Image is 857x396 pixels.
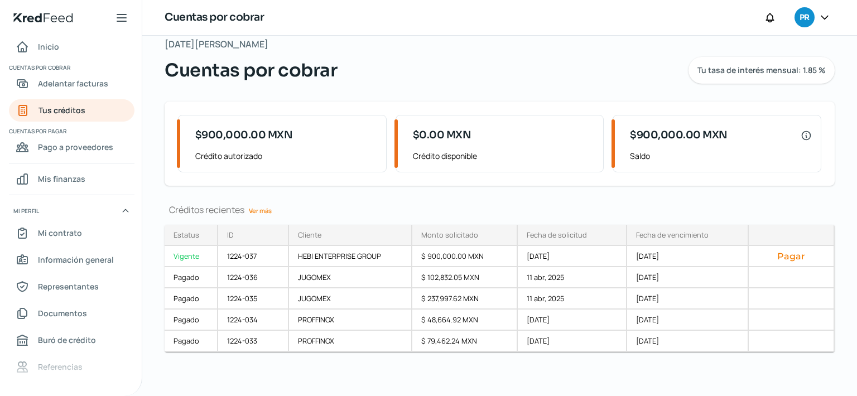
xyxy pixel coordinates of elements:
div: $ 48,664.92 MXN [412,310,518,331]
a: Vigente [165,246,218,267]
div: 1224-033 [218,331,289,352]
span: Referencias [38,360,83,374]
div: JUGOMEX [289,267,412,288]
div: 1224-035 [218,288,289,310]
a: Tus créditos [9,99,134,122]
a: Pago a proveedores [9,136,134,158]
span: Buró de crédito [38,333,96,347]
a: Representantes [9,276,134,298]
div: Monto solicitado [421,230,478,240]
div: $ 237,997.62 MXN [412,288,518,310]
div: PROFFINOX [289,310,412,331]
a: Inicio [9,36,134,58]
div: 1224-037 [218,246,289,267]
div: [DATE] [518,246,627,267]
div: Fecha de vencimiento [636,230,709,240]
a: Información general [9,249,134,271]
span: $900,000.00 MXN [195,128,293,143]
a: Mis finanzas [9,168,134,190]
div: 11 abr, 2025 [518,288,627,310]
span: Tu tasa de interés mensual: 1.85 % [697,66,826,74]
a: Buró de crédito [9,329,134,351]
h1: Cuentas por cobrar [165,9,264,26]
span: Mi contrato [38,226,82,240]
div: [DATE] [518,331,627,352]
div: Cliente [298,230,321,240]
div: PROFFINOX [289,331,412,352]
a: Pagado [165,288,218,310]
span: Mis finanzas [38,172,85,186]
div: HEBI ENTERPRISE GROUP [289,246,412,267]
span: Crédito autorizado [195,149,377,163]
div: [DATE] [627,310,749,331]
div: Estatus [174,230,199,240]
div: JUGOMEX [289,288,412,310]
span: Cuentas por pagar [9,126,133,136]
div: Fecha de solicitud [527,230,587,240]
span: Cuentas por cobrar [165,57,337,84]
span: [DATE][PERSON_NAME] [165,36,268,52]
div: [DATE] [627,246,749,267]
div: Créditos recientes [165,204,835,216]
span: Información general [38,253,114,267]
a: Adelantar facturas [9,73,134,95]
a: Pagado [165,310,218,331]
span: $0.00 MXN [413,128,471,143]
a: Mi contrato [9,222,134,244]
div: ID [227,230,234,240]
span: $900,000.00 MXN [630,128,728,143]
div: $ 79,462.24 MXN [412,331,518,352]
span: PR [800,11,809,25]
div: $ 900,000.00 MXN [412,246,518,267]
span: Saldo [630,149,812,163]
div: 1224-036 [218,267,289,288]
span: Documentos [38,306,87,320]
div: $ 102,832.05 MXN [412,267,518,288]
button: Pagar [758,250,825,262]
span: Adelantar facturas [38,76,108,90]
span: Mi perfil [13,206,39,216]
a: Documentos [9,302,134,325]
div: [DATE] [518,310,627,331]
div: 11 abr, 2025 [518,267,627,288]
a: Pagado [165,331,218,352]
span: Cuentas por cobrar [9,62,133,73]
a: Referencias [9,356,134,378]
div: 1224-034 [218,310,289,331]
span: Pago a proveedores [38,140,113,154]
div: [DATE] [627,288,749,310]
div: [DATE] [627,331,749,352]
span: Inicio [38,40,59,54]
span: Crédito disponible [413,149,595,163]
div: [DATE] [627,267,749,288]
span: Tus créditos [38,103,85,117]
a: Ver más [244,202,276,219]
a: Pagado [165,267,218,288]
span: Representantes [38,279,99,293]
